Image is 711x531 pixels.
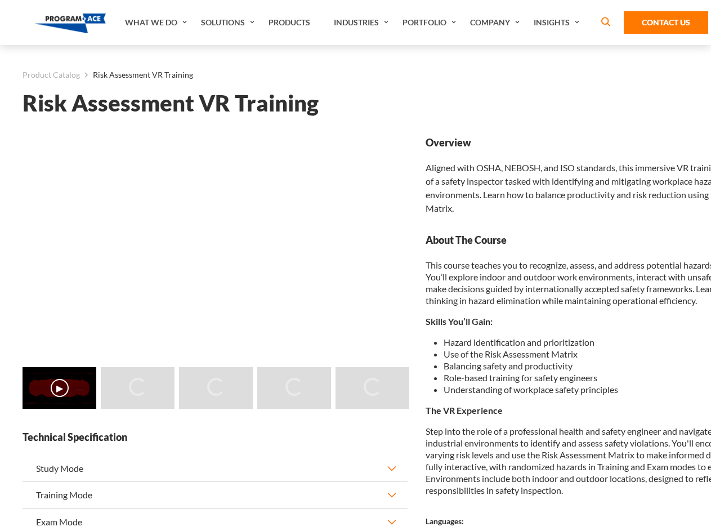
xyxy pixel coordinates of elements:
[23,367,96,409] img: Risk Assessment VR Training - Video 0
[23,68,80,82] a: Product Catalog
[23,456,408,481] button: Study Mode
[80,68,193,82] li: Risk Assessment VR Training
[51,379,69,397] button: ▶
[35,14,106,33] img: Program-Ace
[23,482,408,508] button: Training Mode
[624,11,708,34] a: Contact Us
[23,430,408,444] strong: Technical Specification
[426,516,464,526] strong: Languages:
[23,136,408,352] iframe: Risk Assessment VR Training - Video 0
